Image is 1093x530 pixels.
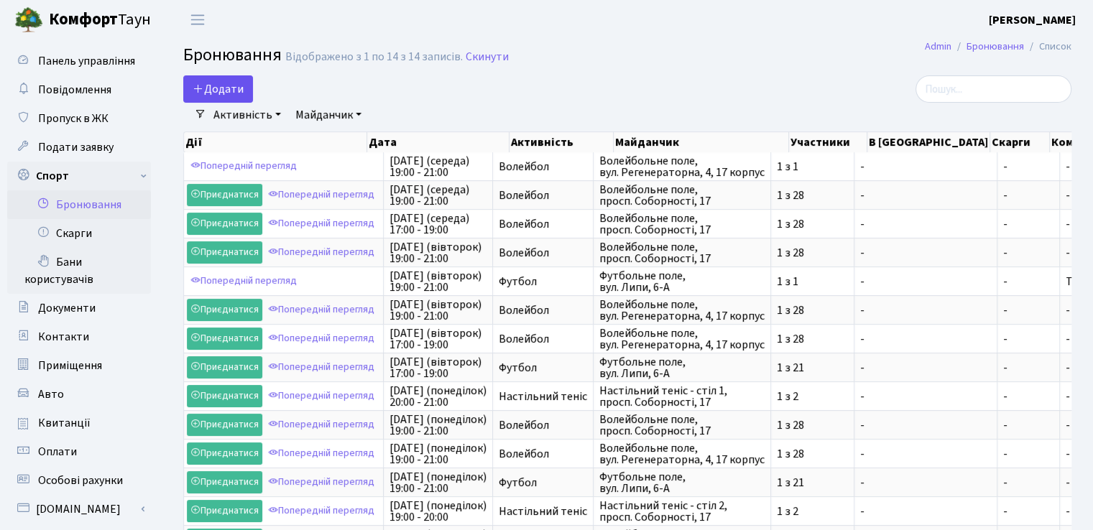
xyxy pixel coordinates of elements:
button: Переключити навігацію [180,8,216,32]
span: - [860,362,991,373]
span: Волейбол [499,419,587,431]
span: - [1066,417,1070,433]
a: Попередній перегляд [264,299,378,321]
span: Волейбол [499,218,587,230]
span: Особові рахунки [38,473,123,488]
a: Квитанції [7,409,151,437]
a: Попередній перегляд [264,213,378,235]
span: - [1066,360,1070,376]
a: Бронювання [7,190,151,219]
span: Документи [38,300,96,316]
span: - [1066,216,1070,232]
span: 1 з 21 [777,477,848,488]
span: Волейбол [499,333,587,345]
a: Попередній перегляд [264,385,378,407]
b: [PERSON_NAME] [989,12,1076,28]
a: [PERSON_NAME] [989,11,1076,29]
a: Приєднатися [187,184,262,206]
span: 1 з 1 [777,276,848,287]
span: 1 з 2 [777,506,848,517]
nav: breadcrumb [903,32,1093,62]
span: - [860,304,991,316]
span: [DATE] (понеділок) 19:00 - 21:00 [389,414,486,437]
span: Волейбольне поле, просп. Соборності, 17 [599,184,765,207]
a: Подати заявку [7,133,151,162]
a: Попередній перегляд [264,414,378,436]
span: [DATE] (середа) 17:00 - 19:00 [389,213,486,236]
a: Попередній перегляд [264,241,378,264]
span: Волейбольне поле, вул. Регенераторна, 4, 17 корпус [599,299,765,322]
a: Попередній перегляд [264,184,378,206]
span: [DATE] (понеділок) 20:00 - 21:00 [389,385,486,408]
span: Волейбольне поле, вул. Регенераторна, 4, 17 корпус [599,155,765,178]
span: - [860,448,991,460]
span: Бронювання [183,42,282,68]
span: - [1066,446,1070,462]
span: 1 з 2 [777,391,848,402]
span: Повідомлення [38,82,111,98]
img: logo.png [14,6,43,34]
span: [DATE] (понеділок) 19:00 - 21:00 [389,471,486,494]
a: Оплати [7,437,151,466]
th: В [GEOGRAPHIC_DATA] [867,132,990,152]
span: - [860,333,991,345]
span: 1 з 28 [777,304,848,316]
span: [DATE] (понеділок) 19:00 - 21:00 [389,442,486,465]
span: Футбольне поле, вул. Липи, 6-А [599,356,765,379]
a: Активність [208,103,287,127]
span: Волейбол [499,247,587,259]
span: 1 з 28 [777,333,848,345]
a: [DOMAIN_NAME] [7,495,151,524]
span: - [860,506,991,517]
span: - [860,419,991,431]
a: Приєднатися [187,241,262,264]
span: - [860,190,991,201]
span: 1 з 1 [777,161,848,172]
span: - [1003,419,1053,431]
a: Приєднатися [187,356,262,378]
span: [DATE] (вівторок) 17:00 - 19:00 [389,356,486,379]
span: - [1003,333,1053,345]
a: Майданчик [290,103,367,127]
a: Попередній перегляд [187,155,300,177]
span: Настільний теніс [499,391,587,402]
span: - [1066,331,1070,347]
span: - [1066,245,1070,261]
span: 1 з 28 [777,247,848,259]
span: Футбольне поле, вул. Липи, 6-А [599,471,765,494]
span: Волейбол [499,304,587,316]
span: [DATE] (вівторок) 19:00 - 21:00 [389,299,486,322]
span: Панель управління [38,53,135,69]
span: 1 з 28 [777,448,848,460]
span: - [860,247,991,259]
a: Приєднатися [187,442,262,465]
span: - [860,276,991,287]
th: Активність [509,132,614,152]
span: - [860,161,991,172]
a: Admin [925,39,951,54]
span: Волейбольне поле, просп. Соборності, 17 [599,213,765,236]
span: - [1003,362,1053,373]
span: 1 з 21 [777,362,848,373]
span: - [1066,159,1070,175]
div: Відображено з 1 по 14 з 14 записів. [285,50,463,64]
a: Попередній перегляд [264,327,378,350]
span: - [1003,276,1053,287]
th: Скарги [990,132,1049,152]
span: Футбол [499,362,587,373]
th: Майданчик [614,132,789,152]
span: 1 з 28 [777,190,848,201]
span: [DATE] (середа) 19:00 - 21:00 [389,184,486,207]
span: - [1003,391,1053,402]
span: Волейбольне поле, вул. Регенераторна, 4, 17 корпус [599,327,765,350]
span: Волейбол [499,190,587,201]
span: - [1066,389,1070,404]
span: Контакти [38,329,89,345]
a: Документи [7,294,151,322]
a: Бронювання [967,39,1024,54]
span: - [1003,304,1053,316]
span: Подати заявку [38,139,114,155]
a: Бани користувачів [7,248,151,294]
span: 1 з 28 [777,218,848,230]
a: Панель управління [7,47,151,75]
